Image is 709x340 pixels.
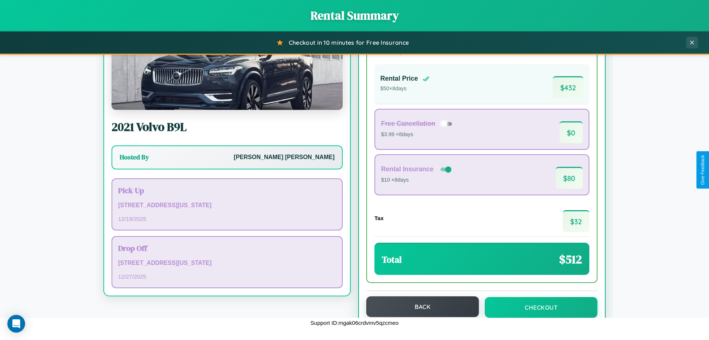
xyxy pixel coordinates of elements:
[559,251,582,267] span: $ 512
[7,7,702,24] h1: Rental Summary
[380,75,418,83] h4: Rental Price
[7,315,25,333] div: Open Intercom Messenger
[381,175,453,185] p: $10 × 8 days
[381,130,455,139] p: $3.99 × 8 days
[563,210,589,232] span: $ 32
[366,296,479,317] button: Back
[118,243,336,253] h3: Drop Off
[382,253,402,266] h3: Total
[112,36,343,110] img: Volvo B9L
[118,214,336,224] p: 12 / 19 / 2025
[118,185,336,196] h3: Pick Up
[374,215,384,221] h4: Tax
[289,39,409,46] span: Checkout in 10 minutes for Free Insurance
[311,318,398,328] p: Support ID: mgak06crdvmv5qzcmeo
[381,120,435,128] h4: Free Cancellation
[485,297,597,318] button: Checkout
[380,84,430,94] p: $ 50 × 8 days
[559,121,583,143] span: $ 0
[700,155,705,185] div: Give Feedback
[234,152,335,163] p: [PERSON_NAME] [PERSON_NAME]
[120,153,149,162] h3: Hosted By
[118,272,336,282] p: 12 / 27 / 2025
[118,258,336,269] p: [STREET_ADDRESS][US_STATE]
[118,200,336,211] p: [STREET_ADDRESS][US_STATE]
[381,165,434,173] h4: Rental Insurance
[553,76,583,98] span: $ 432
[112,119,343,135] h2: 2021 Volvo B9L
[556,167,583,189] span: $ 80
